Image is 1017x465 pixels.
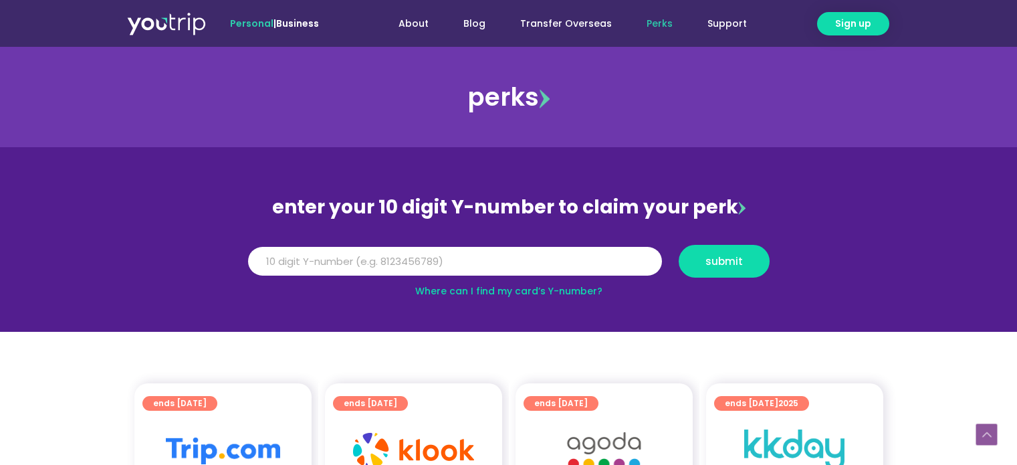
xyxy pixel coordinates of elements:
[725,396,798,411] span: ends [DATE]
[446,11,503,36] a: Blog
[415,284,602,298] a: Where can I find my card’s Y-number?
[778,397,798,409] span: 2025
[230,17,319,30] span: |
[153,396,207,411] span: ends [DATE]
[248,245,770,288] form: Y Number
[835,17,871,31] span: Sign up
[142,396,217,411] a: ends [DATE]
[714,396,809,411] a: ends [DATE]2025
[333,396,408,411] a: ends [DATE]
[679,245,770,278] button: submit
[629,11,690,36] a: Perks
[355,11,764,36] nav: Menu
[344,396,397,411] span: ends [DATE]
[241,190,776,225] div: enter your 10 digit Y-number to claim your perk
[248,247,662,276] input: 10 digit Y-number (e.g. 8123456789)
[230,17,273,30] span: Personal
[381,11,446,36] a: About
[705,256,743,266] span: submit
[503,11,629,36] a: Transfer Overseas
[534,396,588,411] span: ends [DATE]
[524,396,598,411] a: ends [DATE]
[276,17,319,30] a: Business
[817,12,889,35] a: Sign up
[690,11,764,36] a: Support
